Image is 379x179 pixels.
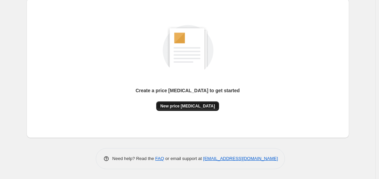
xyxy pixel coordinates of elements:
[164,156,203,161] span: or email support at
[156,101,219,111] button: New price [MEDICAL_DATA]
[112,156,156,161] span: Need help? Read the
[136,87,240,94] p: Create a price [MEDICAL_DATA] to get started
[160,103,215,109] span: New price [MEDICAL_DATA]
[203,156,278,161] a: [EMAIL_ADDRESS][DOMAIN_NAME]
[155,156,164,161] a: FAQ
